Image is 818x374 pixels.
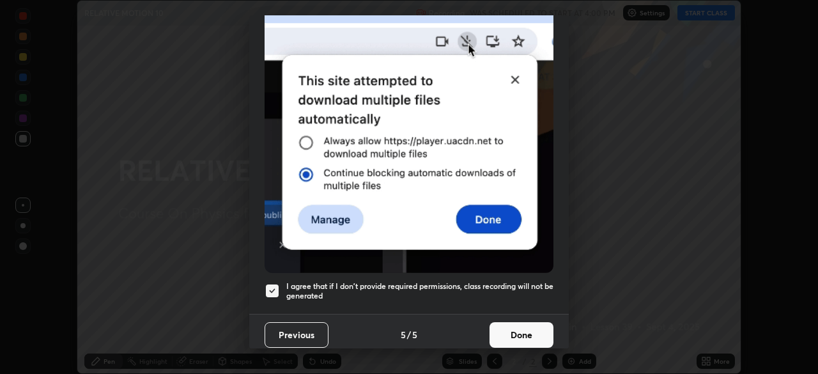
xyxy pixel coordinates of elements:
h5: I agree that if I don't provide required permissions, class recording will not be generated [286,281,553,301]
button: Previous [265,322,328,348]
button: Done [490,322,553,348]
h4: 5 [401,328,406,341]
h4: 5 [412,328,417,341]
h4: / [407,328,411,341]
